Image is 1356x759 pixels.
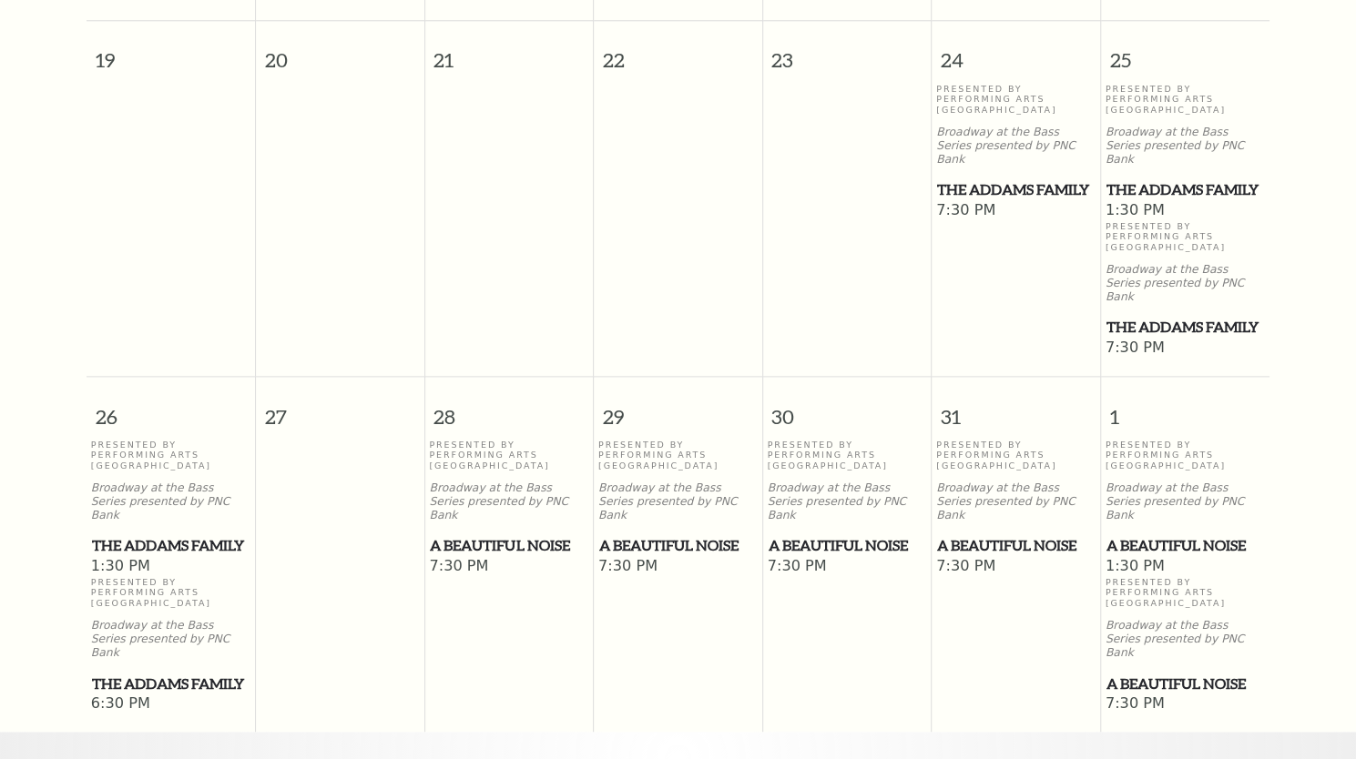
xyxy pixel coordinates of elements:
[598,481,758,521] p: Broadway at the Bass Series presented by PNC Bank
[256,377,424,440] span: 27
[1106,440,1266,471] p: Presented By Performing Arts [GEOGRAPHIC_DATA]
[91,557,251,577] span: 1:30 PM
[429,557,588,577] span: 7:30 PM
[91,481,251,521] p: Broadway at the Bass Series presented by PNC Bank
[768,440,927,471] p: Presented By Performing Arts [GEOGRAPHIC_DATA]
[937,178,1095,201] span: The Addams Family
[1106,577,1266,608] p: Presented By Performing Arts [GEOGRAPHIC_DATA]
[937,534,1095,557] span: A Beautiful Noise
[87,21,255,84] span: 19
[936,201,1096,221] span: 7:30 PM
[936,481,1096,521] p: Broadway at the Bass Series presented by PNC Bank
[91,440,251,471] p: Presented By Performing Arts [GEOGRAPHIC_DATA]
[1106,673,1265,695] span: A Beautiful Noise
[1106,619,1266,659] p: Broadway at the Bass Series presented by PNC Bank
[92,673,250,695] span: The Addams Family
[91,694,251,714] span: 6:30 PM
[768,557,927,577] span: 7:30 PM
[594,377,762,440] span: 29
[763,377,932,440] span: 30
[425,377,594,440] span: 28
[87,377,255,440] span: 26
[429,440,588,471] p: Presented By Performing Arts [GEOGRAPHIC_DATA]
[594,21,762,84] span: 22
[1106,84,1266,115] p: Presented By Performing Arts [GEOGRAPHIC_DATA]
[1106,481,1266,521] p: Broadway at the Bass Series presented by PNC Bank
[1106,534,1265,557] span: A Beautiful Noise
[763,21,932,84] span: 23
[769,534,926,557] span: A Beautiful Noise
[1106,339,1266,359] span: 7:30 PM
[1106,178,1265,201] span: The Addams Family
[936,126,1096,166] p: Broadway at the Bass Series presented by PNC Bank
[429,481,588,521] p: Broadway at the Bass Series presented by PNC Bank
[598,557,758,577] span: 7:30 PM
[91,619,251,659] p: Broadway at the Bass Series presented by PNC Bank
[1101,21,1269,84] span: 25
[1106,126,1266,166] p: Broadway at the Bass Series presented by PNC Bank
[91,577,251,608] p: Presented By Performing Arts [GEOGRAPHIC_DATA]
[1106,557,1266,577] span: 1:30 PM
[768,481,927,521] p: Broadway at the Bass Series presented by PNC Bank
[430,534,587,557] span: A Beautiful Noise
[932,377,1100,440] span: 31
[599,534,757,557] span: A Beautiful Noise
[936,440,1096,471] p: Presented By Performing Arts [GEOGRAPHIC_DATA]
[1106,263,1266,303] p: Broadway at the Bass Series presented by PNC Bank
[1101,377,1269,440] span: 1
[256,21,424,84] span: 20
[425,21,594,84] span: 21
[1106,694,1266,714] span: 7:30 PM
[1106,221,1266,252] p: Presented By Performing Arts [GEOGRAPHIC_DATA]
[936,84,1096,115] p: Presented By Performing Arts [GEOGRAPHIC_DATA]
[1106,201,1266,221] span: 1:30 PM
[932,21,1100,84] span: 24
[598,440,758,471] p: Presented By Performing Arts [GEOGRAPHIC_DATA]
[92,534,250,557] span: The Addams Family
[1106,316,1265,339] span: The Addams Family
[936,557,1096,577] span: 7:30 PM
